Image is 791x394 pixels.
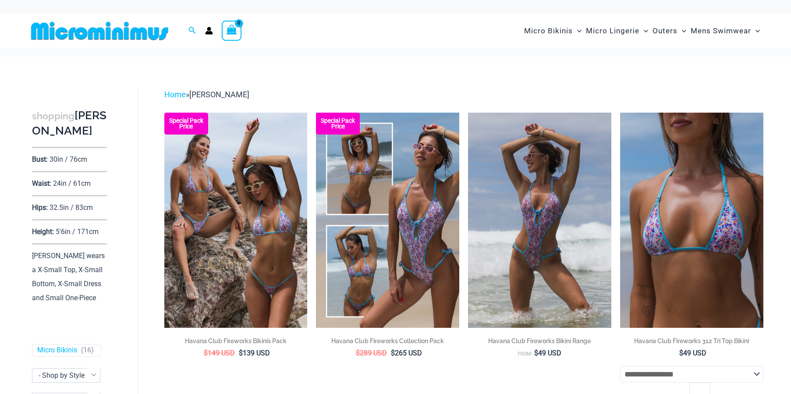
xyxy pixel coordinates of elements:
b: Special Pack Price [316,118,360,129]
a: Search icon link [188,25,196,36]
img: Havana Club Fireworks 820 One Piece Monokini 07 [468,113,611,327]
bdi: 49 USD [534,349,561,357]
span: - Shop by Style [39,371,85,380]
bdi: 289 USD [356,349,387,357]
a: Mens SwimwearMenu ToggleMenu Toggle [688,18,762,44]
bdi: 265 USD [391,349,422,357]
p: 30in / 76cm [50,155,87,163]
a: Havana Club Fireworks 312 Tri Top 01Havana Club Fireworks 312 Tri Top 478 Thong 11Havana Club Fir... [620,113,763,327]
img: Collection Pack (1) [316,113,459,327]
p: Height: [32,227,54,236]
bdi: 139 USD [239,349,270,357]
p: Bust: [32,155,48,163]
a: Micro BikinisMenu ToggleMenu Toggle [522,18,584,44]
span: Micro Lingerie [586,20,639,42]
span: $ [356,349,360,357]
img: Bikini Pack [164,113,308,327]
span: $ [204,349,208,357]
p: Hips: [32,203,48,212]
a: Home [164,90,186,99]
a: Micro LingerieMenu ToggleMenu Toggle [584,18,650,44]
span: 16 [83,346,91,354]
span: shopping [32,110,74,121]
p: [PERSON_NAME] wears a X-Small Top, X-Small Bottom, X-Small Dress and Small One-Piece [32,252,105,302]
h2: Havana Club Fireworks Bikinis Pack [164,337,308,345]
nav: Site Navigation [521,16,764,46]
h3: [PERSON_NAME] [32,108,107,138]
span: Menu Toggle [639,20,648,42]
a: Bikini Pack Havana Club Fireworks 312 Tri Top 451 Thong 05Havana Club Fireworks 312 Tri Top 451 T... [164,113,308,327]
span: - Shop by Style [32,369,100,382]
span: Menu Toggle [677,20,686,42]
span: Menu Toggle [751,20,760,42]
a: Account icon link [205,27,213,35]
span: $ [534,349,538,357]
p: 32.5in / 83cm [50,203,93,212]
a: Havana Club Fireworks 312 Tri Top Bikini [620,337,763,348]
bdi: 49 USD [679,349,706,357]
img: MM SHOP LOGO FLAT [28,21,172,41]
h2: Havana Club Fireworks 312 Tri Top Bikini [620,337,763,345]
p: 24in / 61cm [53,179,91,188]
a: Micro Bikinis [37,346,77,355]
img: Havana Club Fireworks 312 Tri Top 01 [620,113,763,327]
p: 5'6in / 171cm [56,227,99,236]
a: OutersMenu ToggleMenu Toggle [650,18,688,44]
bdi: 149 USD [204,349,235,357]
span: ( ) [81,346,94,355]
span: » [164,90,249,99]
span: Micro Bikinis [524,20,573,42]
h2: Havana Club Fireworks Bikini Range [468,337,611,345]
span: Outers [653,20,677,42]
a: Collection Pack (1) Havana Club Fireworks 820 One Piece Monokini 08Havana Club Fireworks 820 One ... [316,113,459,327]
span: $ [239,349,243,357]
h2: Havana Club Fireworks Collection Pack [316,337,459,345]
span: From: [518,351,532,357]
span: Menu Toggle [573,20,582,42]
span: Mens Swimwear [691,20,751,42]
span: $ [391,349,395,357]
a: Havana Club Fireworks Bikinis Pack [164,337,308,348]
p: Waist: [32,179,51,188]
a: Havana Club Fireworks Bikini Range [468,337,611,348]
a: Havana Club Fireworks Collection Pack [316,337,459,348]
b: Special Pack Price [164,118,208,129]
a: View Shopping Cart, empty [222,21,242,41]
a: Havana Club Fireworks 820 One Piece Monokini 07Havana Club Fireworks 820 One Piece Monokini 08Hav... [468,113,611,327]
span: $ [679,349,683,357]
span: - Shop by Style [32,368,100,383]
span: [PERSON_NAME] [189,90,249,99]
